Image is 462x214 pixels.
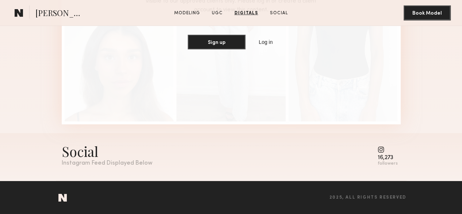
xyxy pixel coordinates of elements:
button: Book Model [404,5,450,20]
a: UGC [209,10,226,16]
a: Social [267,10,291,16]
div: Social [62,142,152,160]
a: Digitals [232,10,261,16]
a: Modeling [171,10,203,16]
div: 16,273 [378,155,398,161]
a: Log in [257,38,274,46]
button: Sign up [188,35,245,49]
span: 2025, all rights reserved [329,195,406,200]
a: Book Model [404,10,450,16]
div: Instagram Feed Displayed Below [62,160,152,166]
div: followers [378,161,398,166]
span: [PERSON_NAME] [35,7,86,20]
